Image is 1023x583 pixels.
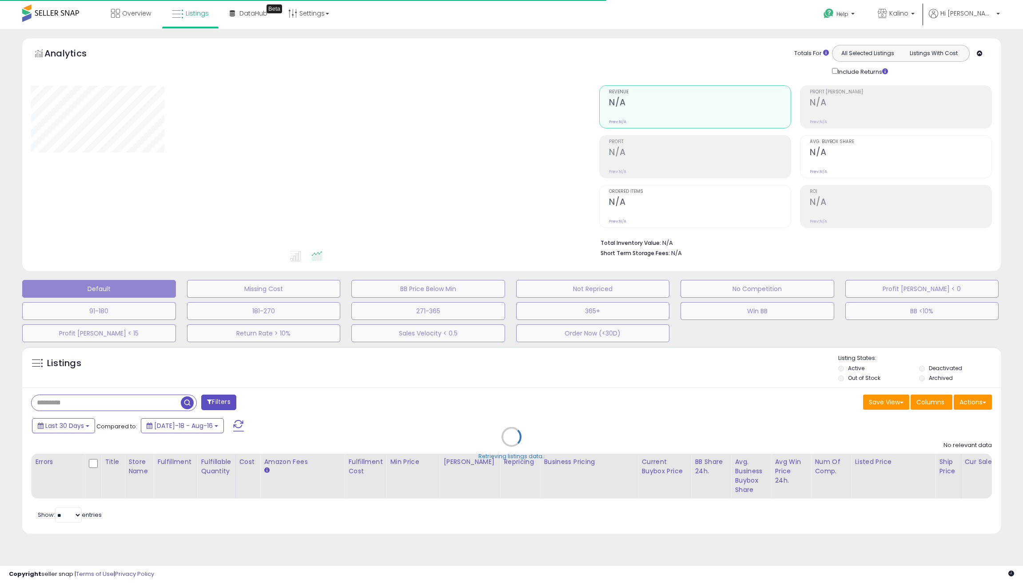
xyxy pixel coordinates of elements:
button: Win BB [681,302,834,320]
div: Retrieving listings data.. [478,452,545,460]
span: DataHub [239,9,267,18]
small: Prev: N/A [810,119,827,124]
small: Prev: N/A [609,219,626,224]
small: Prev: N/A [609,169,626,174]
button: 271-365 [351,302,505,320]
span: Profit [PERSON_NAME] [810,90,991,95]
h2: N/A [609,97,791,109]
h2: N/A [810,197,991,209]
h2: N/A [810,97,991,109]
a: Hi [PERSON_NAME] [929,9,1000,29]
span: ROI [810,189,991,194]
button: Order Now (<30D) [516,324,670,342]
b: Short Term Storage Fees: [601,249,670,257]
button: No Competition [681,280,834,298]
small: Prev: N/A [810,169,827,174]
li: N/A [601,237,985,248]
span: Revenue [609,90,791,95]
button: Default [22,280,176,298]
button: 181-270 [187,302,341,320]
h2: N/A [810,147,991,159]
small: Prev: N/A [609,119,626,124]
h2: N/A [609,197,791,209]
button: Missing Cost [187,280,341,298]
button: Not Repriced [516,280,670,298]
h2: N/A [609,147,791,159]
button: 365+ [516,302,670,320]
i: Get Help [823,8,834,19]
span: N/A [671,249,682,257]
h5: Analytics [44,47,104,62]
button: Sales Velocity < 0.5 [351,324,505,342]
span: Help [836,10,848,18]
button: 91-180 [22,302,176,320]
span: Avg. Buybox Share [810,140,991,144]
button: Return Rate > 10% [187,324,341,342]
div: Tooltip anchor [267,4,282,13]
div: Include Returns [825,66,899,76]
button: Listings With Cost [900,48,967,59]
span: Kalino [889,9,908,18]
span: Hi [PERSON_NAME] [940,9,994,18]
button: BB <10% [845,302,999,320]
button: Profit [PERSON_NAME] < 0 [845,280,999,298]
span: Ordered Items [609,189,791,194]
span: Listings [186,9,209,18]
button: BB Price Below Min [351,280,505,298]
small: Prev: N/A [810,219,827,224]
b: Total Inventory Value: [601,239,661,247]
span: Profit [609,140,791,144]
button: All Selected Listings [835,48,901,59]
a: Help [816,1,864,29]
span: Overview [122,9,151,18]
button: Profit [PERSON_NAME] < 15 [22,324,176,342]
div: Totals For [794,49,829,58]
